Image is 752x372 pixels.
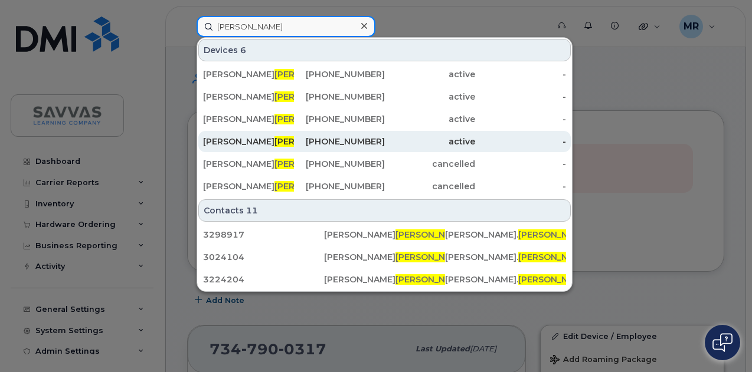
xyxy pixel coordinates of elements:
div: [PERSON_NAME] [203,158,294,170]
img: Open chat [712,333,733,352]
div: [PERSON_NAME] [203,136,294,147]
div: [PERSON_NAME] [324,251,445,263]
div: 3224204 [203,274,324,285]
div: - [475,91,566,103]
div: [PHONE_NUMBER] [294,91,385,103]
div: [PHONE_NUMBER] [294,68,385,80]
div: - [475,136,566,147]
a: 3024104[PERSON_NAME][PERSON_NAME][PERSON_NAME].[PERSON_NAME]@[DOMAIN_NAME] [198,246,571,268]
div: 3024104 [203,251,324,263]
span: [PERSON_NAME] [395,229,467,240]
div: - [475,180,566,192]
div: [PERSON_NAME] [324,274,445,285]
span: 11 [246,205,258,216]
a: [PERSON_NAME][PERSON_NAME][PHONE_NUMBER]cancelled- [198,153,571,175]
span: [PERSON_NAME] [395,274,467,285]
div: 3298917 [203,229,324,241]
div: [PERSON_NAME] [203,68,294,80]
span: [PERSON_NAME] [274,91,346,102]
span: [PERSON_NAME] [518,252,590,262]
span: 6 [240,44,246,56]
div: Contacts [198,199,571,222]
div: - [475,113,566,125]
div: [PERSON_NAME]. @[DOMAIN_NAME] [445,251,566,263]
a: [PERSON_NAME][PERSON_NAME][PHONE_NUMBER]active- [198,86,571,107]
div: active [385,113,476,125]
div: [PERSON_NAME] [203,113,294,125]
span: [PERSON_NAME] [274,181,346,192]
span: [PERSON_NAME] [274,159,346,169]
div: Devices [198,39,571,61]
span: [PERSON_NAME] [274,136,346,147]
div: [PHONE_NUMBER] [294,136,385,147]
span: [PERSON_NAME] [518,274,590,285]
a: [PERSON_NAME][PERSON_NAME][PHONE_NUMBER]active- [198,64,571,85]
a: 3224204[PERSON_NAME][PERSON_NAME][PERSON_NAME].[PERSON_NAME]@[DOMAIN_NAME] [198,269,571,290]
div: - [475,68,566,80]
div: [PERSON_NAME] [203,91,294,103]
div: [PERSON_NAME] [324,229,445,241]
div: [PERSON_NAME]. @[DOMAIN_NAME] [445,229,566,241]
div: [PHONE_NUMBER] [294,158,385,170]
a: [PERSON_NAME][PERSON_NAME][PHONE_NUMBER]active- [198,108,571,130]
div: cancelled [385,158,476,170]
div: active [385,136,476,147]
span: [PERSON_NAME] [274,114,346,124]
a: [PERSON_NAME][PERSON_NAME][PHONE_NUMBER]active- [198,131,571,152]
div: active [385,68,476,80]
span: [PERSON_NAME] [395,252,467,262]
span: [PERSON_NAME] [518,229,590,240]
div: - [475,158,566,170]
div: [PHONE_NUMBER] [294,113,385,125]
div: [PHONE_NUMBER] [294,180,385,192]
div: [PERSON_NAME] [203,180,294,192]
a: 3298917[PERSON_NAME][PERSON_NAME][PERSON_NAME].[PERSON_NAME]@[DOMAIN_NAME] [198,224,571,245]
a: [PERSON_NAME][PERSON_NAME][PHONE_NUMBER]cancelled- [198,176,571,197]
div: active [385,91,476,103]
div: cancelled [385,180,476,192]
span: [PERSON_NAME] [274,69,346,80]
div: [PERSON_NAME]. @[DOMAIN_NAME] [445,274,566,285]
